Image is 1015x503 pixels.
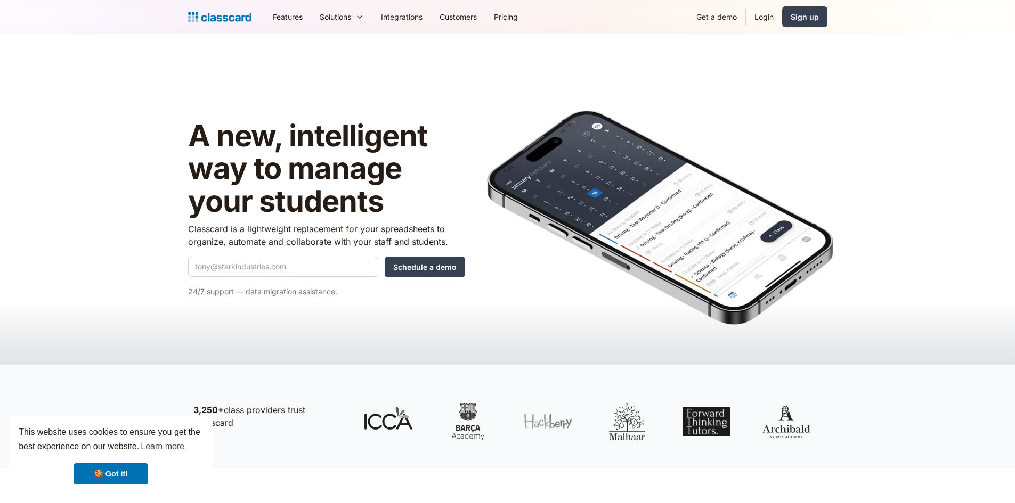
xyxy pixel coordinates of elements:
[188,285,465,298] p: 24/7 support — data migration assistance.
[782,6,827,27] a: Sign up
[431,5,485,29] a: Customers
[746,5,782,29] a: Login
[74,463,148,484] a: dismiss cookie message
[139,439,186,455] a: learn more about cookies
[188,10,251,24] a: Logo
[320,11,351,22] div: Solutions
[193,405,224,415] strong: 3,250+
[19,426,203,455] span: This website uses cookies to ensure you get the best experience on our website.
[372,5,431,29] a: Integrations
[188,257,378,277] input: tony@starkindustries.com
[188,120,465,218] h1: A new, intelligent way to manage your students
[385,257,465,277] input: Schedule a demo
[9,416,213,494] div: cookieconsent
[485,5,526,29] a: Pricing
[188,222,465,248] p: Classcard is a lightweight replacement for your spreadsheets to organize, automate and collaborat...
[688,5,745,29] a: Get a demo
[791,11,819,22] div: Sign up
[311,5,372,29] div: Solutions
[264,5,311,29] a: Features
[188,257,465,277] form: Quick Demo Form
[193,403,343,429] p: class providers trust Classcard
